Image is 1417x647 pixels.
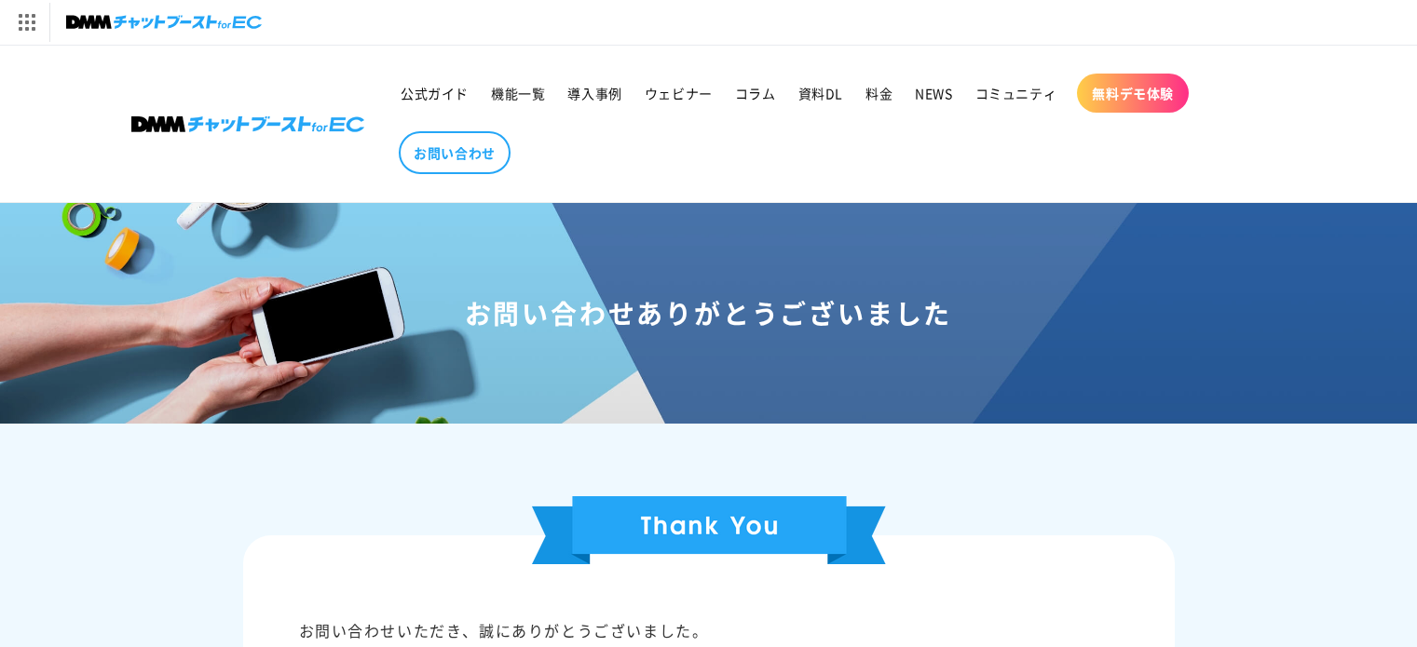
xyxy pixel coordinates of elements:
a: ウェビナー [634,74,724,113]
p: お問い合わせいただき、誠にありがとうございました。 [299,615,1119,645]
span: 資料DL [798,85,843,101]
a: NEWS [904,74,963,113]
a: コラム [724,74,787,113]
span: 無料デモ体験 [1092,85,1174,101]
a: 公式ガイド [389,74,480,113]
span: コミュニティ [975,85,1057,101]
span: お問い合わせ [414,144,496,161]
span: 料金 [865,85,892,101]
a: 導入事例 [556,74,633,113]
a: 機能一覧 [480,74,556,113]
span: コラム [735,85,776,101]
a: 料金 [854,74,904,113]
span: NEWS [915,85,952,101]
span: 機能一覧 [491,85,545,101]
a: お問い合わせ [399,131,511,174]
img: サービス [3,3,49,42]
img: 株式会社DMM Boost [131,116,364,132]
a: コミュニティ [964,74,1069,113]
img: チャットブーストforEC [66,9,262,35]
span: ウェビナー [645,85,713,101]
img: Thank You [532,496,886,564]
span: 導入事例 [567,85,621,101]
h1: お問い合わせありがとうございました [22,296,1395,330]
span: 公式ガイド [401,85,469,101]
a: 無料デモ体験 [1077,74,1189,113]
a: 資料DL [787,74,854,113]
